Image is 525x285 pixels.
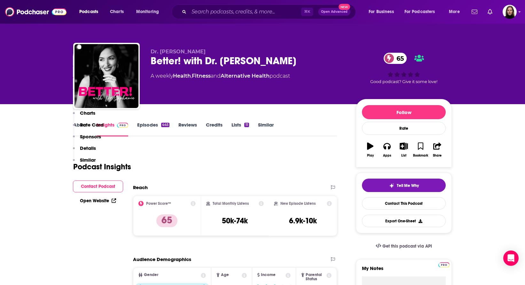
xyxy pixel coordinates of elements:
[356,49,452,88] div: 65Good podcast? Give it some love!
[73,134,101,145] button: Sponsors
[244,123,249,127] div: 11
[503,5,517,19] img: User Profile
[384,53,407,64] a: 65
[73,157,96,169] button: Similar
[213,201,249,206] h2: Total Monthly Listens
[438,261,450,267] a: Pro website
[151,49,206,55] span: Dr. [PERSON_NAME]
[211,73,221,79] span: and
[339,4,350,10] span: New
[80,122,104,128] p: Rate Card
[191,73,192,79] span: ,
[362,138,379,161] button: Play
[192,73,211,79] a: Fitness
[144,273,158,277] span: Gender
[503,250,519,266] div: Open Intercom Messenger
[280,201,316,206] h2: New Episode Listens
[362,215,446,227] button: Export One-Sheet
[173,73,191,79] a: Health
[485,6,495,17] a: Show notifications dropdown
[396,138,412,161] button: List
[161,123,169,127] div: 445
[364,7,402,17] button: open menu
[321,10,348,13] span: Open Advanced
[151,72,290,80] div: A weekly podcast
[178,122,197,136] a: Reviews
[469,6,480,17] a: Show notifications dropdown
[189,7,301,17] input: Search podcasts, credits, & more...
[400,7,444,17] button: open menu
[433,154,442,158] div: Share
[362,197,446,210] a: Contact This Podcast
[503,5,517,19] button: Show profile menu
[73,145,96,157] button: Details
[301,8,313,16] span: ⌘ K
[156,214,177,227] p: 65
[221,273,229,277] span: Age
[362,122,446,135] div: Rate
[362,265,446,276] label: My Notes
[231,122,249,136] a: Lists11
[73,122,104,134] button: Rate Card
[146,201,171,206] h2: Power Score™
[367,154,374,158] div: Play
[133,256,191,262] h2: Audience Demographics
[438,262,450,267] img: Podchaser Pro
[75,7,106,17] button: open menu
[369,7,394,16] span: For Business
[133,184,148,190] h2: Reach
[221,73,270,79] a: Alternative Health
[389,183,394,188] img: tell me why sparkle
[429,138,446,161] button: Share
[412,138,429,161] button: Bookmark
[397,183,419,188] span: Tell Me Why
[258,122,274,136] a: Similar
[370,79,437,84] span: Good podcast? Give it some love!
[79,7,98,16] span: Podcasts
[106,7,128,17] a: Charts
[362,179,446,192] button: tell me why sparkleTell Me Why
[80,145,96,151] p: Details
[136,7,159,16] span: Monitoring
[177,4,362,19] div: Search podcasts, credits, & more...
[132,7,167,17] button: open menu
[80,134,101,140] p: Sponsors
[413,154,428,158] div: Bookmark
[5,6,67,18] img: Podchaser - Follow, Share and Rate Podcasts
[222,216,248,226] h3: 50k-74k
[390,53,407,64] span: 65
[289,216,317,226] h3: 6.9k-10k
[383,154,391,158] div: Apps
[306,273,325,281] span: Parental Status
[404,7,435,16] span: For Podcasters
[362,105,446,119] button: Follow
[382,243,432,249] span: Get this podcast via API
[74,44,138,108] img: Better! with Dr. Stephanie
[80,198,116,204] a: Open Website
[73,181,123,192] button: Contact Podcast
[444,7,468,17] button: open menu
[137,122,169,136] a: Episodes445
[503,5,517,19] span: Logged in as BevCat3
[261,273,276,277] span: Income
[371,238,437,254] a: Get this podcast via API
[318,8,350,16] button: Open AdvancedNew
[401,154,406,158] div: List
[80,157,96,163] p: Similar
[379,138,395,161] button: Apps
[206,122,223,136] a: Credits
[449,7,460,16] span: More
[110,7,124,16] span: Charts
